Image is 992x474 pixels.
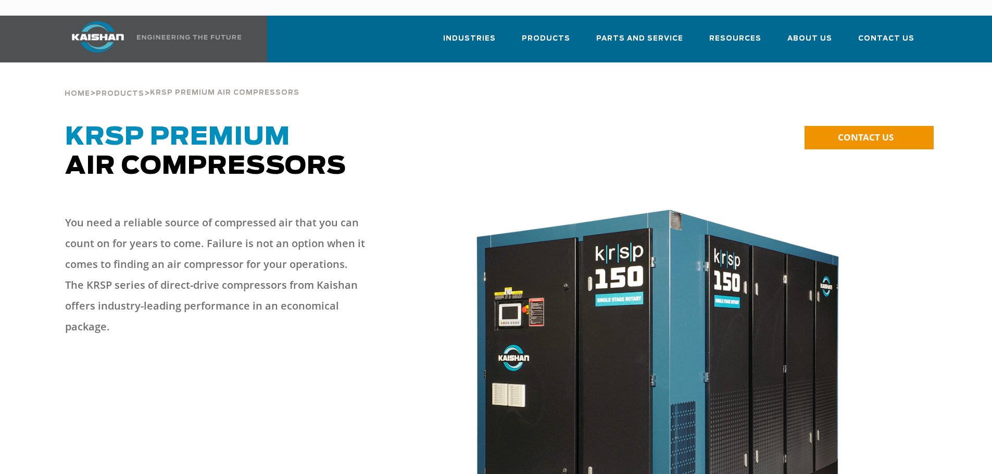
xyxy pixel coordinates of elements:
a: Parts and Service [596,25,683,60]
span: Products [522,33,570,45]
a: About Us [787,25,832,60]
div: > > [65,62,299,102]
img: kaishan logo [59,21,137,53]
p: You need a reliable source of compressed air that you can count on for years to come. Failure is ... [65,212,367,337]
a: Kaishan USA [59,16,243,62]
a: Products [96,88,144,98]
span: Industries [443,33,496,45]
a: Resources [709,25,761,60]
span: Home [65,91,90,97]
span: CONTACT US [838,131,894,143]
a: Contact Us [858,25,914,60]
span: Products [96,91,144,97]
a: Home [65,88,90,98]
span: KRSP Premium [65,125,290,150]
a: Products [522,25,570,60]
img: Engineering the future [137,35,241,40]
span: Parts and Service [596,33,683,45]
span: Air Compressors [65,125,346,179]
span: Resources [709,33,761,45]
a: CONTACT US [805,126,934,149]
span: krsp premium air compressors [150,89,299,96]
span: About Us [787,33,832,45]
span: Contact Us [858,33,914,45]
a: Industries [443,25,496,60]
